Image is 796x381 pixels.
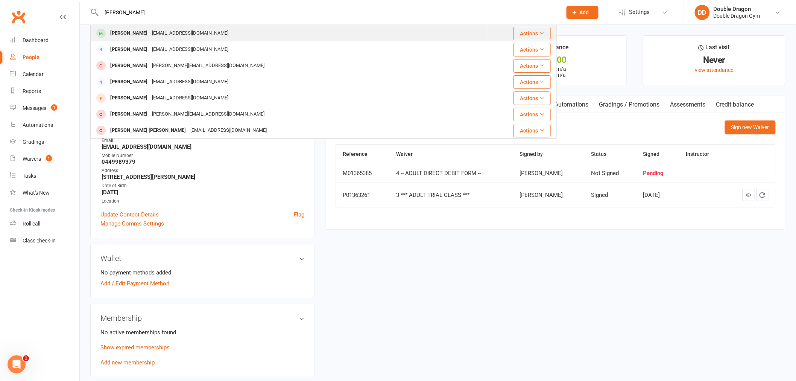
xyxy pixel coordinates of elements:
[10,168,79,184] a: Tasks
[636,145,679,164] th: Signed
[100,219,164,228] a: Manage Comms Settings
[108,76,150,87] div: [PERSON_NAME]
[100,344,170,351] a: Show expired memberships
[567,6,599,19] button: Add
[513,27,551,40] button: Actions
[99,7,557,18] input: Search...
[150,60,267,71] div: [PERSON_NAME][EMAIL_ADDRESS][DOMAIN_NAME]
[150,76,231,87] div: [EMAIL_ADDRESS][DOMAIN_NAME]
[150,44,231,55] div: [EMAIL_ADDRESS][DOMAIN_NAME]
[643,192,672,198] div: [DATE]
[580,9,589,15] span: Add
[100,254,304,262] h3: Wallet
[699,43,730,56] div: Last visit
[584,145,636,164] th: Status
[629,4,650,21] span: Settings
[23,105,46,111] div: Messages
[100,279,169,288] a: Add / Edit Payment Method
[10,215,79,232] a: Roll call
[23,355,29,361] span: 1
[513,59,551,73] button: Actions
[643,170,672,177] div: Pending
[108,109,150,120] div: [PERSON_NAME]
[102,143,304,150] strong: [EMAIL_ADDRESS][DOMAIN_NAME]
[23,88,41,94] div: Reports
[520,170,577,177] div: [PERSON_NAME]
[23,139,44,145] div: Gradings
[513,75,551,89] button: Actions
[100,328,304,337] p: No active memberships found
[513,43,551,56] button: Actions
[23,54,39,60] div: People
[23,156,41,162] div: Waivers
[714,6,760,12] div: Double Dragon
[102,182,304,189] div: Date of Birth
[513,91,551,105] button: Actions
[10,32,79,49] a: Dashboard
[10,117,79,134] a: Automations
[591,192,629,198] div: Signed
[46,155,52,162] span: 1
[150,109,267,120] div: [PERSON_NAME][EMAIL_ADDRESS][DOMAIN_NAME]
[23,37,49,43] div: Dashboard
[102,167,304,174] div: Address
[343,170,383,177] div: M01365385
[102,152,304,159] div: Mobile Number
[389,145,513,164] th: Waiver
[396,170,506,177] div: 4 -- ADULT DIRECT DEBIT FORM --
[150,93,231,104] div: [EMAIL_ADDRESS][DOMAIN_NAME]
[711,96,760,113] a: Credit balance
[665,96,711,113] a: Assessments
[108,44,150,55] div: [PERSON_NAME]
[695,5,710,20] div: DD
[513,145,584,164] th: Signed by
[549,96,594,113] a: Automations
[150,28,231,39] div: [EMAIL_ADDRESS][DOMAIN_NAME]
[520,192,577,198] div: [PERSON_NAME]
[714,12,760,19] div: Double Dragon Gym
[102,189,304,196] strong: [DATE]
[23,221,40,227] div: Roll call
[108,93,150,104] div: [PERSON_NAME]
[23,173,36,179] div: Tasks
[102,158,304,165] strong: 0449989379
[100,210,159,219] a: Update Contact Details
[108,28,150,39] div: [PERSON_NAME]
[679,145,726,164] th: Instructor
[100,314,304,322] h3: Membership
[51,104,57,111] span: 1
[23,238,56,244] div: Class check-in
[23,71,44,77] div: Calendar
[591,170,629,177] div: Not Signed
[513,108,551,121] button: Actions
[108,60,150,71] div: [PERSON_NAME]
[725,120,776,134] button: Sign new Waiver
[102,137,304,144] div: Email
[10,184,79,201] a: What's New
[10,83,79,100] a: Reports
[23,190,50,196] div: What's New
[10,134,79,151] a: Gradings
[102,198,304,205] div: Location
[23,122,53,128] div: Automations
[108,125,188,136] div: [PERSON_NAME] [PERSON_NAME]
[10,232,79,249] a: Class kiosk mode
[10,151,79,168] a: Waivers 1
[594,96,665,113] a: Gradings / Promotions
[188,125,269,136] div: [EMAIL_ADDRESS][DOMAIN_NAME]
[10,49,79,66] a: People
[9,8,28,26] a: Clubworx
[10,66,79,83] a: Calendar
[100,359,155,366] a: Add new membership
[513,124,551,137] button: Actions
[8,355,26,373] iframe: Intercom live chat
[102,174,304,180] strong: [STREET_ADDRESS][PERSON_NAME]
[650,56,778,64] div: Never
[10,100,79,117] a: Messages 1
[336,145,389,164] th: Reference
[695,67,734,73] a: view attendance
[294,210,304,219] a: Flag
[343,192,383,198] div: P01363261
[100,268,304,277] li: No payment methods added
